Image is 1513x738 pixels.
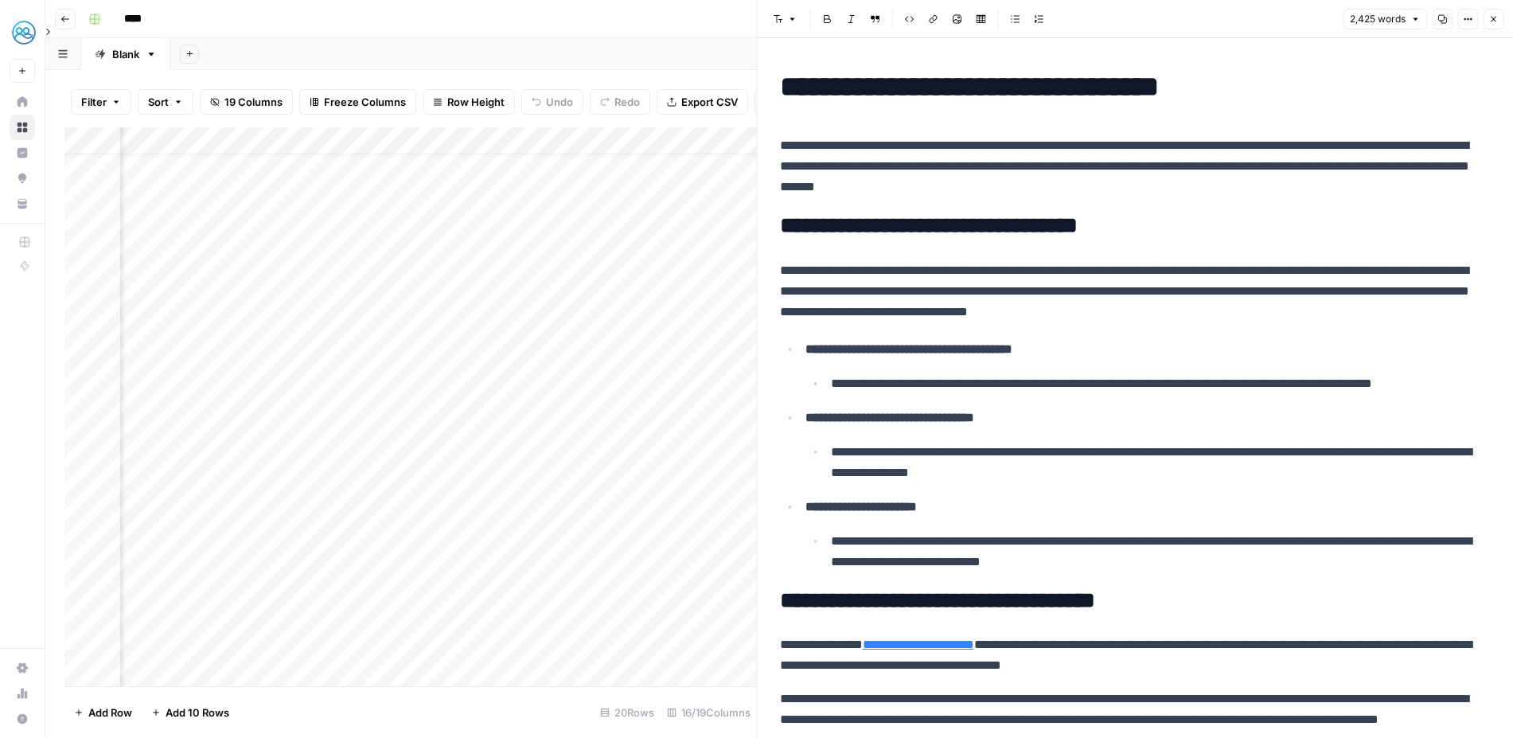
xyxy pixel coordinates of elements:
span: 2,425 words [1350,12,1406,26]
a: Your Data [10,191,35,217]
button: Undo [521,89,583,115]
img: MyHealthTeam Logo [10,18,38,47]
a: Opportunities [10,166,35,191]
a: Usage [10,681,35,706]
button: Freeze Columns [299,89,416,115]
button: Add Row [64,700,142,725]
span: Row Height [447,94,505,110]
button: Workspace: MyHealthTeam [10,13,35,53]
a: Blank [81,38,170,70]
button: Help + Support [10,706,35,732]
span: 19 Columns [224,94,283,110]
button: Export CSV [657,89,748,115]
span: Redo [614,94,640,110]
span: Add Row [88,705,132,720]
div: Blank [112,46,139,62]
button: 19 Columns [200,89,293,115]
span: Freeze Columns [324,94,406,110]
button: Add 10 Rows [142,700,239,725]
a: Settings [10,655,35,681]
a: Browse [10,115,35,140]
a: Insights [10,140,35,166]
button: Redo [590,89,650,115]
button: Row Height [423,89,515,115]
span: Sort [148,94,169,110]
button: Filter [71,89,131,115]
div: 16/19 Columns [661,700,757,725]
div: 20 Rows [594,700,661,725]
span: Filter [81,94,107,110]
a: Home [10,89,35,115]
button: 2,425 words [1343,9,1427,29]
button: Sort [138,89,193,115]
span: Export CSV [681,94,738,110]
span: Undo [546,94,573,110]
span: Add 10 Rows [166,705,229,720]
